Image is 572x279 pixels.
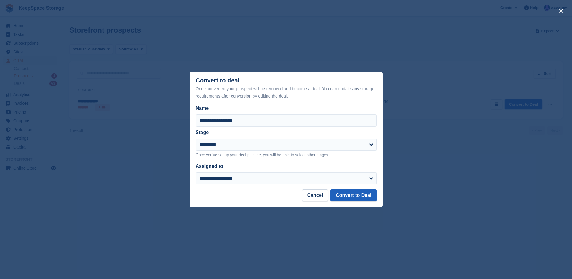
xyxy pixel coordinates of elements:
button: Cancel [302,189,328,201]
div: Once converted your prospect will be removed and become a deal. You can update any storage requir... [196,85,377,100]
label: Stage [196,130,209,135]
div: Convert to deal [196,77,377,100]
button: close [556,6,566,16]
p: Once you've set up your deal pipeline, you will be able to select other stages. [196,152,377,158]
button: Convert to Deal [330,189,376,201]
label: Name [196,105,377,112]
label: Assigned to [196,164,223,169]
